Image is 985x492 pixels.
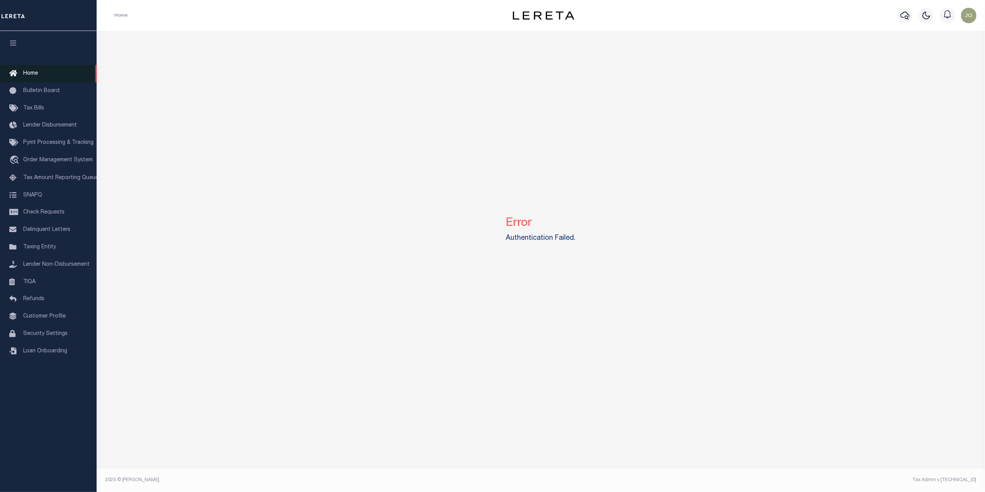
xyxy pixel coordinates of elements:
[23,71,38,76] span: Home
[23,175,99,181] span: Tax Amount Reporting Queue
[23,314,66,319] span: Customer Profile
[23,140,94,145] span: Pymt Processing & Tracking
[506,233,576,244] label: Authentication Failed.
[506,210,576,230] h2: Error
[23,244,56,250] span: Taxing Entity
[23,296,44,302] span: Refunds
[114,12,128,19] li: Home
[23,279,36,284] span: TIQA
[961,8,976,23] img: svg+xml;base64,PHN2ZyB4bWxucz0iaHR0cDovL3d3dy53My5vcmcvMjAwMC9zdmciIHBvaW50ZXItZXZlbnRzPSJub25lIi...
[23,88,60,94] span: Bulletin Board
[23,106,44,111] span: Tax Bills
[23,262,90,267] span: Lender Non-Disbursement
[23,123,77,128] span: Lender Disbursement
[23,157,93,163] span: Order Management System
[23,331,68,337] span: Security Settings
[23,210,65,215] span: Check Requests
[23,348,67,354] span: Loan Onboarding
[513,11,575,20] img: logo-dark.svg
[23,227,70,232] span: Delinquent Letters
[23,192,42,198] span: SNAPQ
[9,155,22,166] i: travel_explore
